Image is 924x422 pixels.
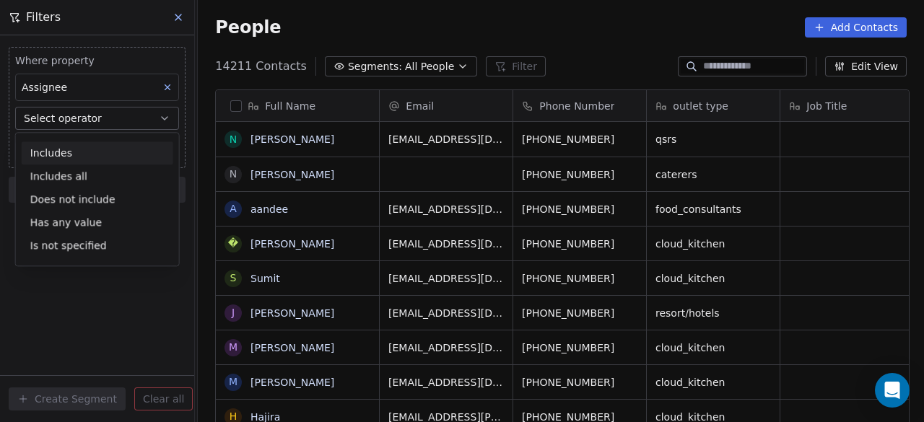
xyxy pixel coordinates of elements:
[825,56,907,76] button: Edit View
[655,375,771,390] span: cloud_kitchen
[806,99,847,113] span: Job Title
[522,340,637,355] span: [PHONE_NUMBER]
[522,306,637,320] span: [PHONE_NUMBER]
[232,305,235,320] div: J
[522,132,637,146] span: [PHONE_NUMBER]
[522,271,637,286] span: [PHONE_NUMBER]
[22,141,173,164] div: Includes
[229,374,237,390] div: m
[230,201,237,216] div: a
[875,373,910,408] div: Open Intercom Messenger
[655,202,771,216] span: food_consultants
[229,340,237,355] div: M
[405,59,454,74] span: All People
[388,271,504,286] span: [EMAIL_ADDRESS][DOMAIN_NAME]
[250,169,334,180] a: [PERSON_NAME]
[388,132,504,146] span: [EMAIL_ADDRESS][DOMAIN_NAME]
[522,167,637,182] span: [PHONE_NUMBER]
[22,188,173,211] div: Does not include
[230,167,237,182] div: N
[250,342,334,353] a: [PERSON_NAME]
[22,234,173,257] div: Is not specified
[673,99,728,113] span: outlet type
[647,90,780,121] div: outlet type
[388,237,504,251] span: [EMAIL_ADDRESS][DOMAIN_NAME]
[522,202,637,216] span: [PHONE_NUMBER]
[655,340,771,355] span: cloud_kitchen
[655,237,771,251] span: cloud_kitchen
[250,238,334,250] a: [PERSON_NAME]
[22,211,173,234] div: Has any value
[228,236,238,251] div: �
[805,17,907,38] button: Add Contacts
[348,59,402,74] span: Segments:
[655,306,771,320] span: resort/hotels
[215,17,281,38] span: People
[780,90,913,121] div: Job Title
[216,90,379,121] div: Full Name
[388,202,504,216] span: [EMAIL_ADDRESS][DOMAIN_NAME]
[406,99,434,113] span: Email
[250,203,288,215] a: aandee
[388,340,504,355] span: [EMAIL_ADDRESS][DOMAIN_NAME]
[486,56,546,76] button: Filter
[655,167,771,182] span: caterers
[250,133,334,145] a: [PERSON_NAME]
[388,306,504,320] span: [EMAIL_ADDRESS][DOMAIN_NAME]
[22,164,173,188] div: Includes all
[522,237,637,251] span: [PHONE_NUMBER]
[513,90,646,121] div: Phone Number
[522,375,637,390] span: [PHONE_NUMBER]
[250,307,334,319] a: [PERSON_NAME]
[380,90,513,121] div: Email
[16,141,179,257] div: Suggestions
[655,132,771,146] span: qsrs
[230,132,237,147] div: N
[230,271,237,286] div: S
[250,377,334,388] a: [PERSON_NAME]
[265,99,315,113] span: Full Name
[388,375,504,390] span: [EMAIL_ADDRESS][DOMAIN_NAME]
[250,273,280,284] a: Sumit
[215,58,307,75] span: 14211 Contacts
[655,271,771,286] span: cloud_kitchen
[539,99,614,113] span: Phone Number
